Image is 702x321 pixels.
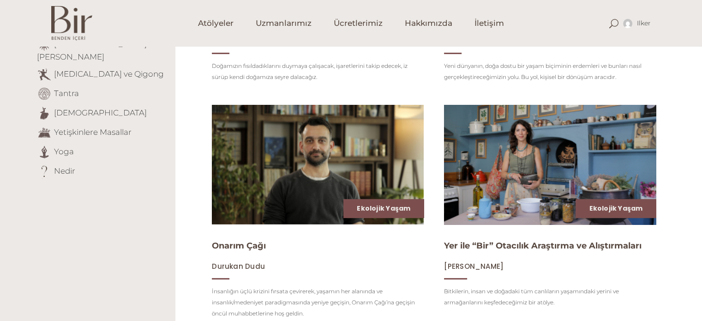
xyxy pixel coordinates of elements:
a: Tantra [54,88,79,97]
a: Ekolojik Yaşam [589,204,642,213]
span: Hakkımızda [405,18,452,29]
a: Yetişkinlere Masallar [54,127,132,136]
a: [PERSON_NAME] [444,262,504,271]
p: Yeni dünyanın, doğa dostu bir yaşam biçiminin erdemleri ve bunları nasıl gerçekleştireceğimizin y... [444,61,656,83]
p: Doğamızın fısıldadıklarını duymaya çalışacak, işaretlerini takip edecek, iz sürüp kendi doğamıza ... [212,61,424,83]
span: İletişim [474,18,504,29]
p: İnsanlığın üçlü krizini fırsata çevirerek, yaşamın her alanında ve insanlık/medeniyet paradigması... [212,286,424,319]
a: Ekolojik Yaşam [357,204,410,213]
p: Bitkilerin, insan ve doğadaki tüm canlıların yaşamındaki yerini ve armağanlarını keşfedeceğimiz b... [444,286,656,308]
a: Yoga [54,146,74,156]
span: Ücretlerimiz [334,18,383,29]
span: Uzmanlarımız [256,18,312,29]
a: Yer ile “Bir” Otacılık Araştırma ve Alıştırmaları [444,241,642,251]
a: Durukan Dudu [212,262,265,271]
a: Nedir [54,166,75,175]
span: [PERSON_NAME] [444,261,504,271]
a: [MEDICAL_DATA] ve Qigong [54,69,164,78]
span: Durukan Dudu [212,261,265,271]
span: ilker [636,19,651,27]
a: Onarım Çağı [212,241,266,251]
span: Atölyeler [198,18,234,29]
a: [DEMOGRAPHIC_DATA] [54,108,147,117]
